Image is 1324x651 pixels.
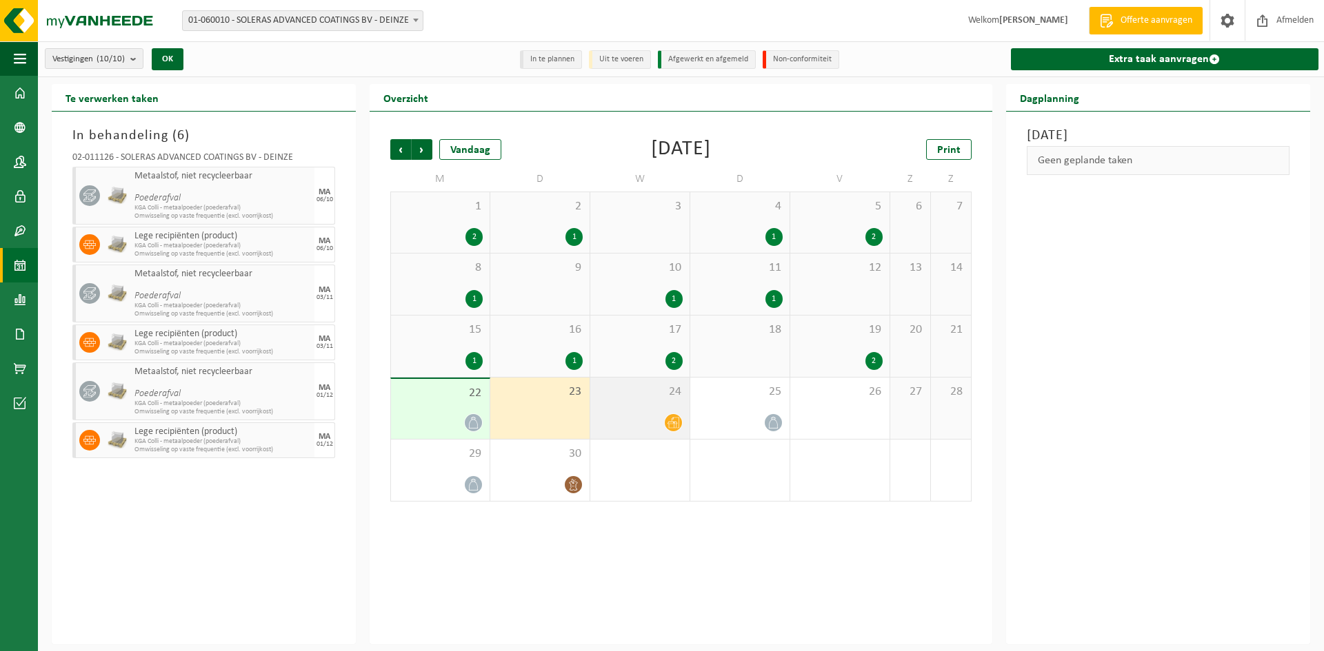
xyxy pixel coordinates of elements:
span: 24 [597,384,683,400]
span: 30 [497,446,583,462]
span: 6 [897,199,923,214]
div: Geen geplande taken [1027,146,1290,175]
button: Vestigingen(10/10) [45,48,143,69]
h2: Te verwerken taken [52,84,172,111]
span: 17 [597,322,683,338]
div: MA [319,433,330,441]
td: M [390,167,490,192]
div: 1 [465,352,483,370]
img: PB-PA-0000-WDN-00-03 [107,430,128,451]
a: Extra taak aanvragen [1011,48,1318,70]
h3: [DATE] [1027,125,1290,146]
td: Z [890,167,931,192]
span: 20 [897,322,923,338]
span: KGA Colli - metaalpoeder (poederafval) [134,302,311,310]
td: D [490,167,590,192]
div: 1 [765,228,783,246]
div: 1 [565,228,583,246]
span: 28 [938,384,964,400]
div: 06/10 [317,196,333,203]
span: 9 [497,260,583,276]
span: 2 [497,199,583,214]
span: 01-060010 - SOLERAS ADVANCED COATINGS BV - DEINZE [183,11,423,30]
span: Metaalstof, niet recycleerbaar [134,171,311,182]
span: 29 [398,446,483,462]
span: Vestigingen [52,49,125,70]
i: Poederafval [134,291,181,301]
span: 01-060010 - SOLERAS ADVANCED COATINGS BV - DEINZE [182,10,423,31]
td: Z [931,167,972,192]
span: Omwisseling op vaste frequentie (excl. voorrijkost) [134,446,311,454]
span: Omwisseling op vaste frequentie (excl. voorrijkost) [134,212,311,220]
li: Non-conformiteit [763,50,839,69]
div: MA [319,384,330,392]
div: 2 [865,228,883,246]
span: 11 [697,260,783,276]
td: V [790,167,890,192]
li: Afgewerkt en afgemeld [658,50,756,69]
div: 06/10 [317,245,333,252]
i: Poederafval [134,193,181,203]
span: 4 [697,199,783,214]
div: MA [319,237,330,245]
span: Vorige [390,139,411,160]
span: 1 [398,199,483,214]
div: 1 [465,290,483,308]
div: 1 [765,290,783,308]
a: Print [926,139,972,160]
span: Omwisseling op vaste frequentie (excl. voorrijkost) [134,408,311,416]
span: 27 [897,384,923,400]
span: Omwisseling op vaste frequentie (excl. voorrijkost) [134,250,311,258]
strong: [PERSON_NAME] [999,15,1068,25]
count: (10/10) [97,54,125,63]
button: OK [152,48,183,70]
span: Metaalstof, niet recycleerbaar [134,366,311,378]
span: KGA Colli - metaalpoeder (poederafval) [134,204,311,212]
span: KGA Colli - metaalpoeder (poederafval) [134,400,311,408]
h2: Overzicht [370,84,442,111]
span: Metaalstof, niet recycleerbaar [134,269,311,280]
td: W [590,167,690,192]
span: 21 [938,322,964,338]
div: MA [319,286,330,294]
span: 13 [897,260,923,276]
div: 2 [665,352,683,370]
img: PB-PA-0000-WDN-00-03 [107,332,128,353]
div: [DATE] [651,139,711,160]
a: Offerte aanvragen [1089,7,1203,34]
span: Lege recipiënten (product) [134,231,311,242]
i: Poederafval [134,389,181,399]
span: 5 [797,199,883,214]
span: Lege recipiënten (product) [134,329,311,340]
div: 2 [865,352,883,370]
span: 15 [398,322,483,338]
span: 23 [497,384,583,400]
span: KGA Colli - metaalpoeder (poederafval) [134,242,311,250]
div: 01/12 [317,392,333,399]
span: 18 [697,322,783,338]
li: Uit te voeren [589,50,651,69]
img: PB-PA-0000-WDN-00-03 [107,234,128,255]
div: 2 [465,228,483,246]
span: 7 [938,199,964,214]
div: 03/11 [317,294,333,301]
span: 6 [177,129,185,143]
span: Print [937,145,961,156]
li: In te plannen [520,50,582,69]
span: 14 [938,260,964,276]
div: 03/11 [317,343,333,350]
span: 3 [597,199,683,214]
div: 01/12 [317,441,333,448]
span: 25 [697,384,783,400]
h3: In behandeling ( ) [72,125,335,146]
span: 12 [797,260,883,276]
h2: Dagplanning [1006,84,1093,111]
span: Offerte aanvragen [1117,14,1196,28]
span: 19 [797,322,883,338]
span: Omwisseling op vaste frequentie (excl. voorrijkost) [134,348,311,356]
td: D [690,167,790,192]
img: LP-PA-00000-WDN-11 [107,381,128,402]
div: Vandaag [439,139,501,160]
span: 26 [797,384,883,400]
span: Lege recipiënten (product) [134,426,311,437]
